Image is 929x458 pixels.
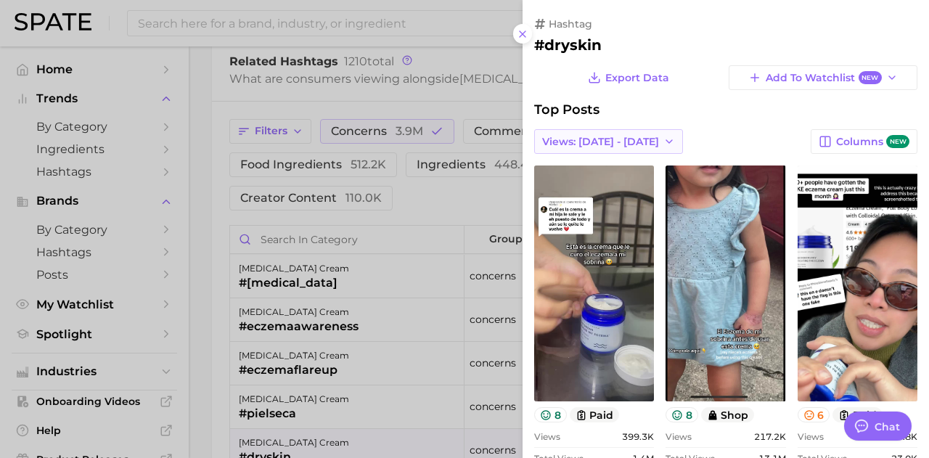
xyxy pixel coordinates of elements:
[766,71,881,85] span: Add to Watchlist
[798,407,830,422] button: 6
[534,407,567,422] button: 8
[811,129,917,154] button: Columnsnew
[832,407,883,422] button: paid
[754,431,786,442] span: 217.2k
[622,431,654,442] span: 399.3k
[584,65,673,90] button: Export Data
[729,65,917,90] button: Add to WatchlistNew
[534,102,599,118] span: Top Posts
[542,136,659,148] span: Views: [DATE] - [DATE]
[534,36,917,54] h2: #dryskin
[666,431,692,442] span: Views
[798,431,824,442] span: Views
[666,407,698,422] button: 8
[534,129,683,154] button: Views: [DATE] - [DATE]
[836,135,909,149] span: Columns
[605,72,669,84] span: Export Data
[534,431,560,442] span: Views
[886,135,909,149] span: new
[570,407,620,422] button: paid
[549,17,592,30] span: hashtag
[859,71,882,85] span: New
[701,407,755,422] button: shop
